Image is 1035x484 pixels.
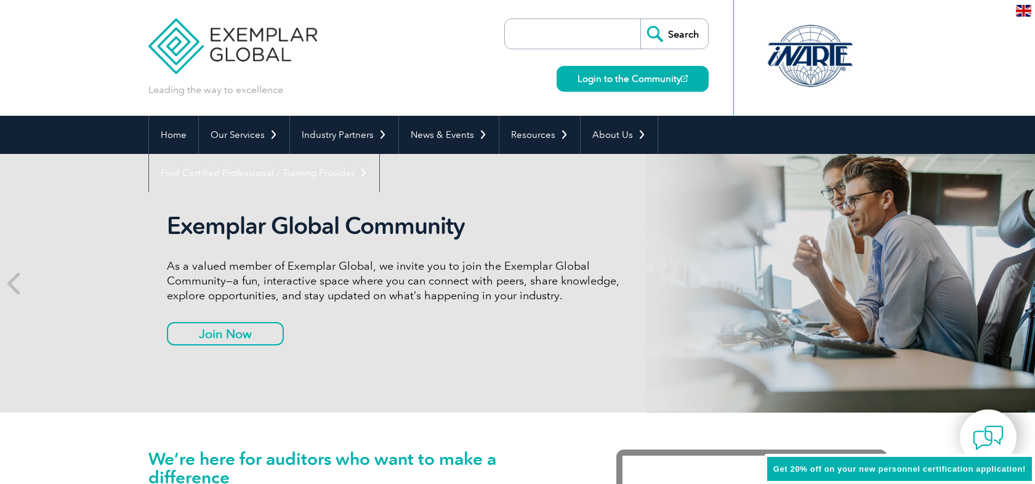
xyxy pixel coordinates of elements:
[149,154,379,192] a: Find Certified Professional / Training Provider
[167,322,284,345] a: Join Now
[973,422,1004,453] img: contact-chat.png
[1016,5,1031,17] img: en
[167,259,629,303] p: As a valued member of Exemplar Global, we invite you to join the Exemplar Global Community—a fun,...
[557,66,709,92] a: Login to the Community
[640,19,708,49] input: Search
[148,83,283,97] p: Leading the way to excellence
[773,464,1026,474] span: Get 20% off on your new personnel certification application!
[581,116,658,154] a: About Us
[199,116,289,154] a: Our Services
[290,116,398,154] a: Industry Partners
[681,75,688,82] img: open_square.png
[399,116,499,154] a: News & Events
[499,116,580,154] a: Resources
[167,212,629,240] h2: Exemplar Global Community
[149,116,198,154] a: Home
